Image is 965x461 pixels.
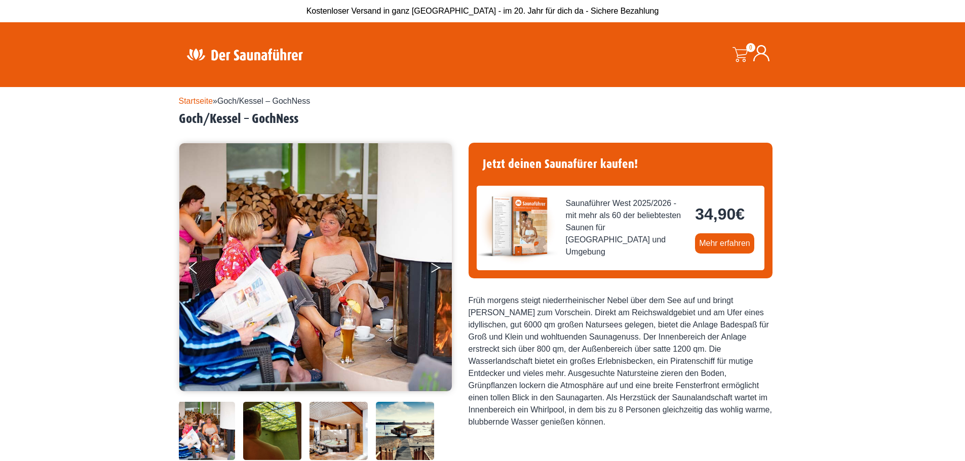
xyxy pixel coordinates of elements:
[566,197,687,258] span: Saunaführer West 2025/2026 - mit mehr als 60 der beliebtesten Saunen für [GEOGRAPHIC_DATA] und Um...
[746,43,755,52] span: 0
[736,205,745,223] span: €
[217,97,310,105] span: Goch/Kessel – GochNess
[179,97,213,105] a: Startseite
[695,205,745,223] bdi: 34,90
[477,151,764,178] h4: Jetzt deinen Saunafürer kaufen!
[179,97,311,105] span: »
[179,111,787,127] h2: Goch/Kessel – GochNess
[189,257,214,282] button: Previous
[477,186,558,267] img: der-saunafuehrer-2025-west.jpg
[469,295,773,428] div: Früh morgens steigt niederrheinischer Nebel über dem See auf und bringt [PERSON_NAME] zum Vorsche...
[695,233,754,254] a: Mehr erfahren
[306,7,659,15] span: Kostenloser Versand in ganz [GEOGRAPHIC_DATA] - im 20. Jahr für dich da - Sichere Bezahlung
[430,257,455,282] button: Next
